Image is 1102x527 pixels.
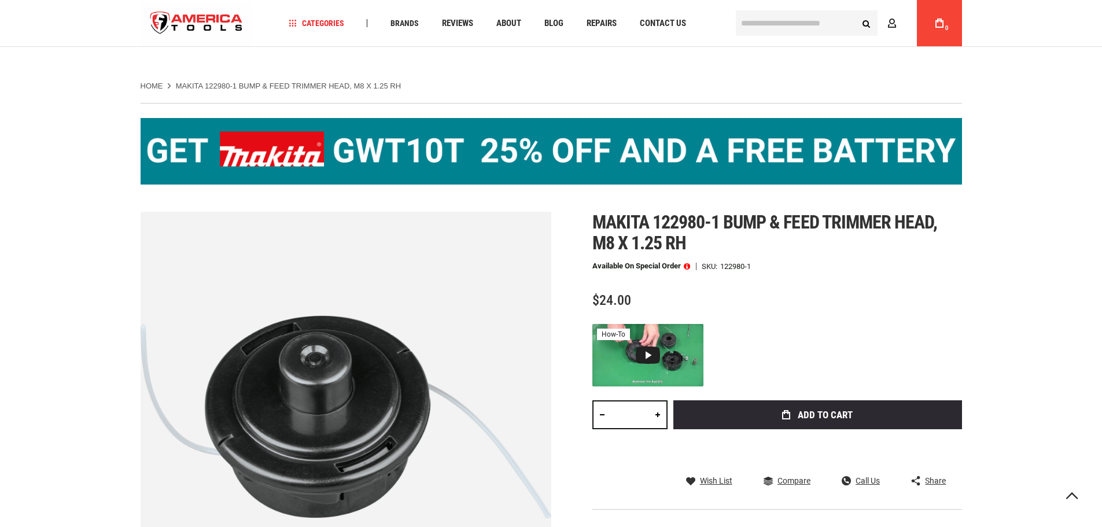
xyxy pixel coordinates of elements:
[798,410,853,420] span: Add to Cart
[539,16,569,31] a: Blog
[581,16,622,31] a: Repairs
[176,82,401,90] strong: MAKITA 122980-1 BUMP & FEED TRIMMER HEAD, M8 X 1.25 RH
[385,16,424,31] a: Brands
[945,25,949,31] span: 0
[856,477,880,485] span: Call Us
[673,400,962,429] button: Add to Cart
[437,16,478,31] a: Reviews
[671,433,964,466] iframe: Secure express checkout frame
[141,118,962,185] img: BOGO: Buy the Makita® XGT IMpact Wrench (GWT10T), get the BL4040 4ah Battery FREE!
[592,211,938,254] span: Makita 122980-1 bump & feed trimmer head, m8 x 1.25 rh
[587,19,617,28] span: Repairs
[141,81,163,91] a: Home
[700,477,732,485] span: Wish List
[702,263,720,270] strong: SKU
[442,19,473,28] span: Reviews
[141,2,253,45] img: America Tools
[640,19,686,28] span: Contact Us
[764,476,810,486] a: Compare
[592,262,690,270] p: Available on Special Order
[777,477,810,485] span: Compare
[856,12,878,34] button: Search
[635,16,691,31] a: Contact Us
[491,16,526,31] a: About
[496,19,521,28] span: About
[842,476,880,486] a: Call Us
[592,292,631,308] span: $24.00
[289,19,344,27] span: Categories
[686,476,732,486] a: Wish List
[390,19,419,27] span: Brands
[925,477,946,485] span: Share
[544,19,563,28] span: Blog
[141,2,253,45] a: store logo
[283,16,349,31] a: Categories
[720,263,751,270] div: 122980-1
